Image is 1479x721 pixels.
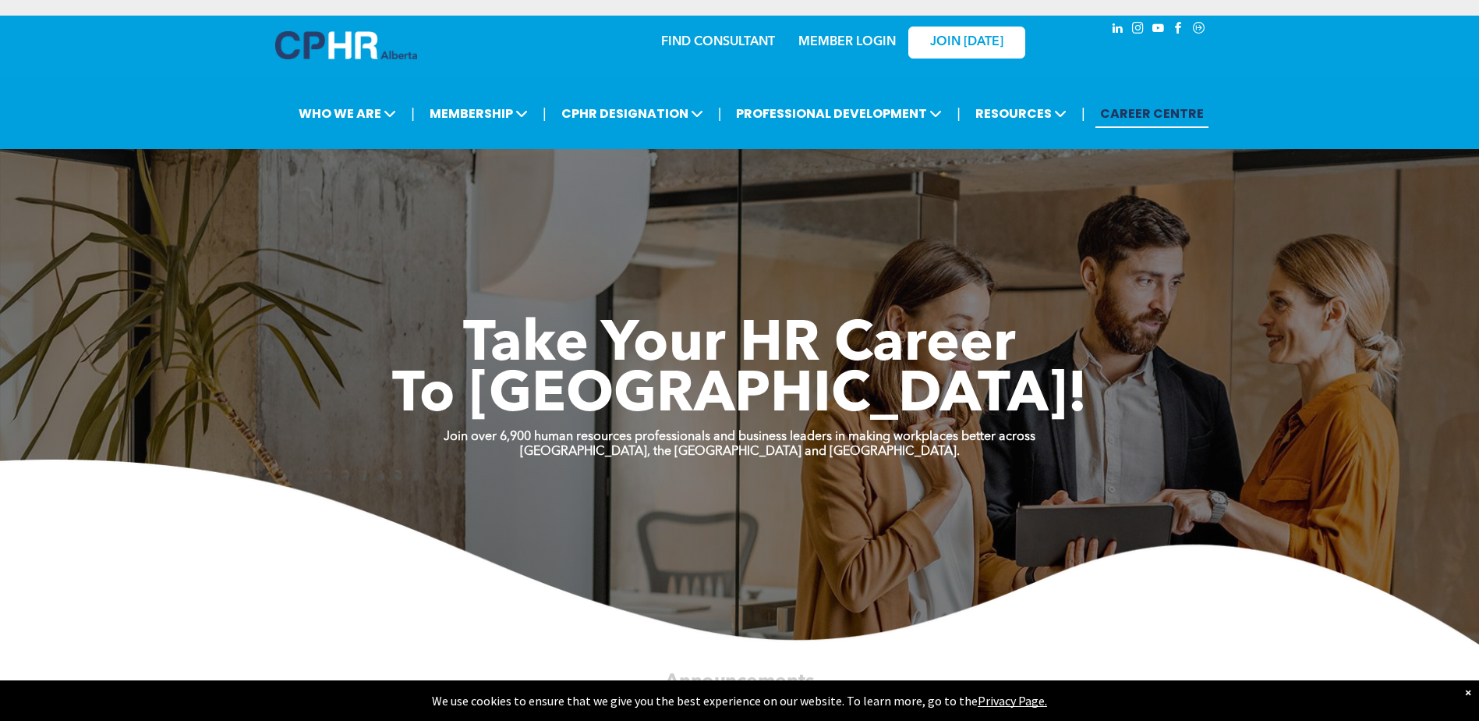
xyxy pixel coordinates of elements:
[971,99,1071,128] span: RESOURCES
[463,318,1016,374] span: Take Your HR Career
[520,446,960,458] strong: [GEOGRAPHIC_DATA], the [GEOGRAPHIC_DATA] and [GEOGRAPHIC_DATA].
[444,431,1035,443] strong: Join over 6,900 human resources professionals and business leaders in making workplaces better ac...
[798,36,896,48] a: MEMBER LOGIN
[1109,20,1127,41] a: linkedin
[1081,98,1085,130] li: |
[1191,20,1208,41] a: Social network
[665,672,814,691] span: Announcements
[294,99,401,128] span: WHO WE ARE
[392,368,1088,424] span: To [GEOGRAPHIC_DATA]!
[908,27,1025,59] a: JOIN [DATE]
[425,99,533,128] span: MEMBERSHIP
[718,98,722,130] li: |
[1150,20,1167,41] a: youtube
[275,31,417,59] img: A blue and white logo for cp alberta
[543,98,547,130] li: |
[557,99,708,128] span: CPHR DESIGNATION
[411,98,415,130] li: |
[661,36,775,48] a: FIND CONSULTANT
[1170,20,1187,41] a: facebook
[1465,684,1471,700] div: Dismiss notification
[957,98,961,130] li: |
[930,35,1003,50] span: JOIN [DATE]
[731,99,946,128] span: PROFESSIONAL DEVELOPMENT
[1095,99,1208,128] a: CAREER CENTRE
[978,693,1047,709] a: Privacy Page.
[1130,20,1147,41] a: instagram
